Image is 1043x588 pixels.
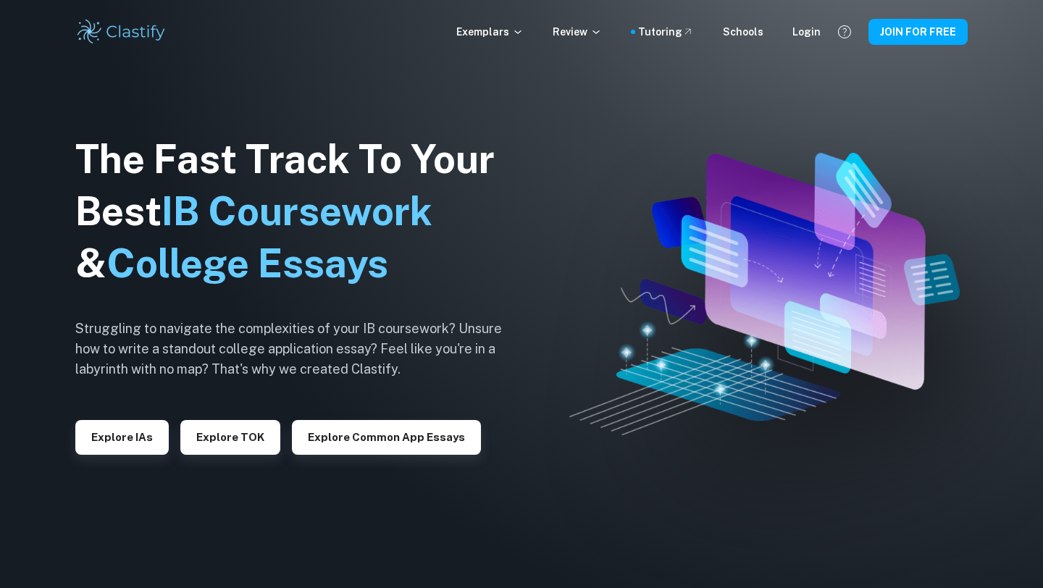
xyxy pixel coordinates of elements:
span: College Essays [106,240,388,286]
a: Schools [723,24,763,40]
p: Exemplars [456,24,524,40]
a: Explore Common App essays [292,429,481,443]
p: Review [553,24,602,40]
a: Login [792,24,821,40]
button: Help and Feedback [832,20,857,44]
button: Explore TOK [180,420,280,455]
img: Clastify logo [75,17,167,46]
button: Explore IAs [75,420,169,455]
a: Explore IAs [75,429,169,443]
button: JOIN FOR FREE [868,19,968,45]
a: Tutoring [638,24,694,40]
button: Explore Common App essays [292,420,481,455]
span: IB Coursework [162,188,432,234]
h6: Struggling to navigate the complexities of your IB coursework? Unsure how to write a standout col... [75,319,524,379]
img: Clastify hero [569,153,960,435]
a: Explore TOK [180,429,280,443]
h1: The Fast Track To Your Best & [75,133,524,290]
